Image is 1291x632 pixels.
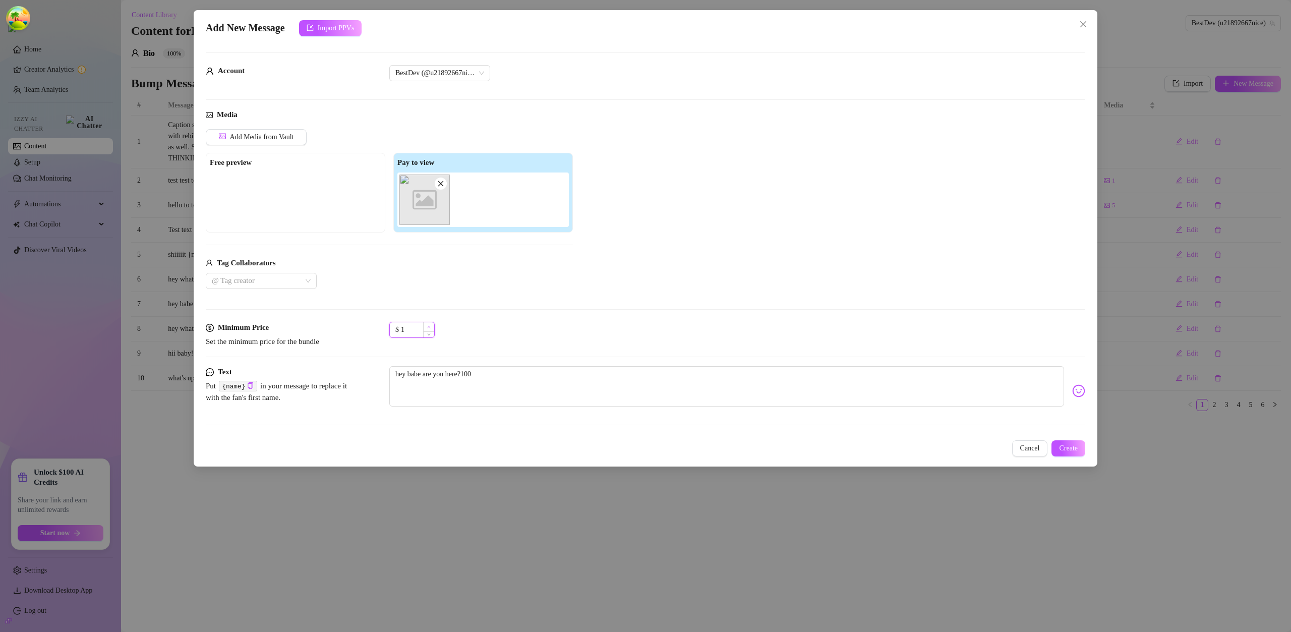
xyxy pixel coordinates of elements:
span: Add Media from Vault [230,133,294,141]
span: Import PPVs [318,24,355,32]
span: message [206,366,214,378]
span: up [427,325,431,329]
span: picture [219,133,226,140]
strong: Minimum Price [218,323,269,331]
strong: Free preview [210,158,252,166]
span: Decrease Value [423,331,434,337]
span: dollar [206,322,214,334]
span: import [307,24,314,31]
span: user [206,65,214,77]
strong: Account [218,67,245,75]
strong: Pay to view [397,158,434,166]
span: close [1079,20,1087,28]
span: Put in your message to replace it with the fan's first name. [206,382,347,402]
span: Create [1059,444,1078,452]
button: Cancel [1012,440,1048,456]
code: {name} [219,381,257,391]
span: picture [206,109,213,121]
span: Add New Message [206,20,285,36]
strong: Text [218,368,232,376]
button: Click to Copy [247,382,254,390]
button: Create [1051,440,1085,456]
strong: Tag Collaborators [217,259,276,267]
span: Cancel [1020,444,1040,452]
span: Increase Value [423,322,434,331]
span: close [437,180,444,187]
strong: Media [217,110,238,119]
img: svg%3e [1072,384,1085,397]
textarea: hey babe are you here?100 [389,366,1064,407]
span: BestDev (@u21892667nice) [395,66,484,81]
button: Import PPVs [299,20,362,36]
span: down [427,333,431,336]
button: Close [1075,16,1091,32]
button: Add Media from Vault [206,129,307,145]
span: user [206,257,213,269]
span: Set the minimum price for the bundle [206,337,319,346]
span: Close [1075,20,1091,28]
button: Open Tanstack query devtools [8,8,28,28]
span: copy [247,382,254,389]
